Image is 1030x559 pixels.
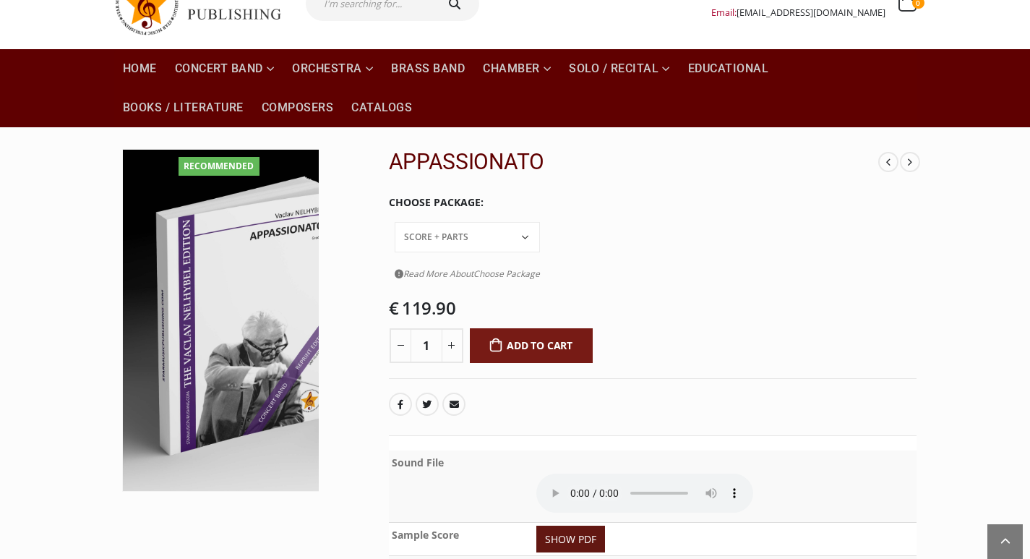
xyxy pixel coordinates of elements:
a: [EMAIL_ADDRESS][DOMAIN_NAME] [737,7,885,19]
a: Concert Band [166,49,283,88]
a: Facebook [389,393,412,416]
h2: APPASSIONATO [389,149,879,175]
a: Read More AboutChoose Package [395,265,540,283]
div: Recommended [179,157,259,176]
a: Email [442,393,465,416]
a: Twitter [416,393,439,416]
span: Choose Package [473,268,540,280]
a: Orchestra [283,49,382,88]
img: SMP-10-0106 3D [123,150,371,491]
a: Catalogs [343,88,421,127]
a: Composers [253,88,343,127]
a: Brass Band [382,49,473,88]
button: + [442,328,463,363]
a: Chamber [474,49,559,88]
bdi: 119.90 [389,296,456,320]
input: Product quantity [411,328,442,363]
span: € [389,296,399,320]
button: - [390,328,411,363]
label: Choose Package [389,187,484,218]
a: Books / Literature [114,88,252,127]
a: SHOW PDF [536,526,605,552]
a: Educational [679,49,778,88]
b: Sound File [392,456,444,469]
button: Add to cart [470,328,593,363]
a: Home [114,49,166,88]
div: Email: [711,4,885,22]
th: Sample Score [389,522,534,555]
a: Solo / Recital [560,49,679,88]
